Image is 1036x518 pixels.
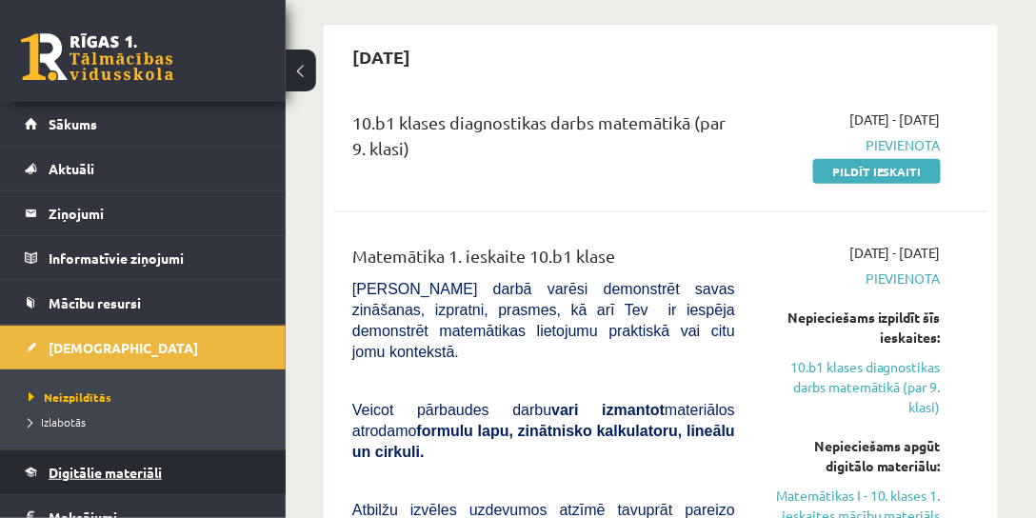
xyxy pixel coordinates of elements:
span: Mācību resursi [49,294,141,311]
div: Matemātika 1. ieskaite 10.b1 klase [352,243,735,278]
div: Nepieciešams izpildīt šīs ieskaites: [764,308,941,348]
h2: [DATE] [333,34,429,79]
span: [DEMOGRAPHIC_DATA] [49,339,198,356]
b: formulu lapu, zinātnisko kalkulatoru, lineālu un cirkuli. [352,423,735,460]
a: 10.b1 klases diagnostikas darbs matemātikā (par 9. klasi) [764,357,941,417]
legend: Informatīvie ziņojumi [49,236,262,280]
span: [DATE] - [DATE] [849,243,941,263]
span: Sākums [49,115,97,132]
a: Izlabotās [29,413,267,430]
span: Pievienota [764,135,941,155]
b: vari izmantot [551,402,665,418]
a: Mācību resursi [25,281,262,325]
span: Pievienota [764,269,941,289]
span: Veicot pārbaudes darbu materiālos atrodamo [352,402,735,460]
span: Digitālie materiāli [49,464,162,481]
legend: Ziņojumi [49,191,262,235]
a: Neizpildītās [29,388,267,406]
div: 10.b1 klases diagnostikas darbs matemātikā (par 9. klasi) [352,110,735,170]
a: Digitālie materiāli [25,450,262,494]
span: Neizpildītās [29,389,111,405]
a: Pildīt ieskaiti [813,159,941,184]
a: Ziņojumi [25,191,262,235]
a: Rīgas 1. Tālmācības vidusskola [21,33,173,81]
a: Aktuāli [25,147,262,190]
span: [DATE] - [DATE] [849,110,941,129]
a: Sākums [25,102,262,146]
a: [DEMOGRAPHIC_DATA] [25,326,262,369]
span: [PERSON_NAME] darbā varēsi demonstrēt savas zināšanas, izpratni, prasmes, kā arī Tev ir iespēja d... [352,281,735,360]
span: Aktuāli [49,160,94,177]
div: Nepieciešams apgūt digitālo materiālu: [764,436,941,476]
span: Izlabotās [29,414,86,429]
a: Informatīvie ziņojumi [25,236,262,280]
